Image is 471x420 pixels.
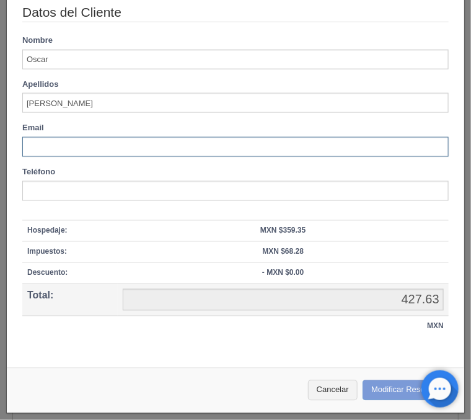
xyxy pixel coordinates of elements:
label: Email [22,122,44,134]
th: Impuestos: [22,241,118,262]
button: Cancelar [308,380,358,401]
strong: MXN $68.28 [262,248,304,256]
strong: - MXN $0.00 [262,269,304,277]
th: Total: [22,284,118,316]
label: Teléfono [22,166,55,178]
th: Hospedaje: [22,220,118,241]
strong: MXN [427,322,444,331]
label: Nombre [22,35,53,47]
strong: MXN $359.35 [260,226,306,235]
th: Descuento: [22,262,118,284]
label: Apellidos [22,79,59,91]
legend: Datos del Cliente [22,3,449,22]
